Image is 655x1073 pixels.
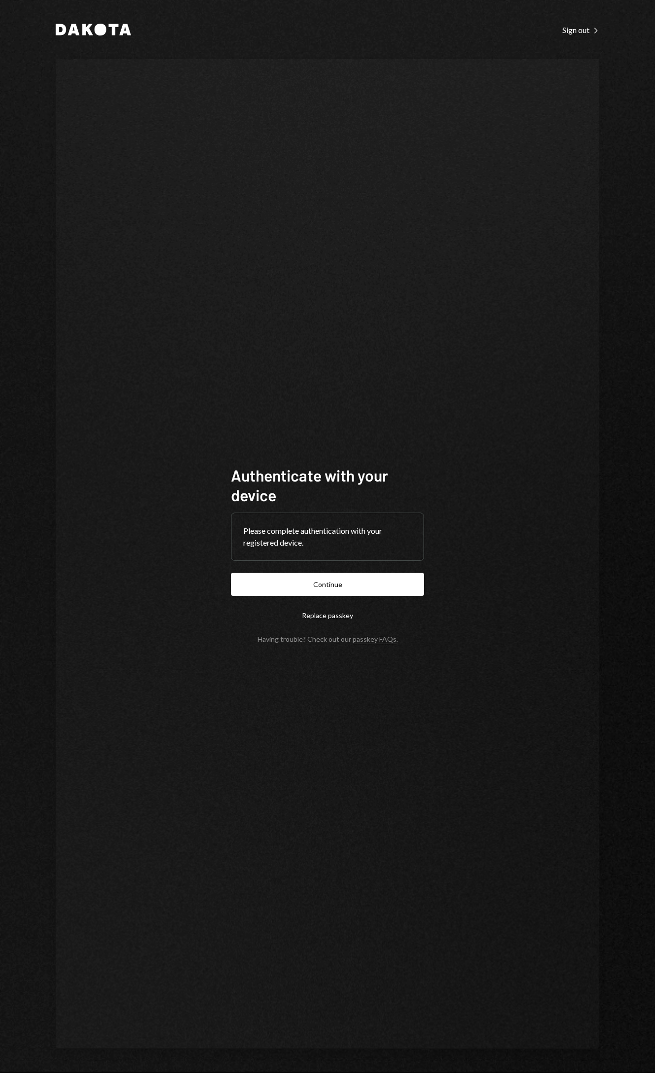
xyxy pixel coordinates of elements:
button: Continue [231,573,424,596]
h1: Authenticate with your device [231,465,424,505]
div: Sign out [562,25,599,35]
div: Please complete authentication with your registered device. [243,525,412,549]
div: Having trouble? Check out our . [258,635,398,643]
a: passkey FAQs [353,635,396,644]
a: Sign out [562,24,599,35]
button: Replace passkey [231,604,424,627]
